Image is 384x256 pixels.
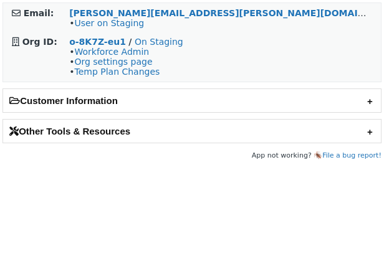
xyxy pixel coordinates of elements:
[22,37,57,47] strong: Org ID:
[135,37,183,47] a: On Staging
[128,37,132,47] strong: /
[69,37,126,47] a: o-8K7Z-eu1
[322,151,382,159] a: File a bug report!
[69,18,144,28] span: •
[74,57,152,67] a: Org settings page
[24,8,54,18] strong: Email:
[74,67,160,77] a: Temp Plan Changes
[74,47,149,57] a: Workforce Admin
[69,47,160,77] span: • • •
[74,18,144,28] a: User on Staging
[3,89,381,112] h2: Customer Information
[3,120,381,143] h2: Other Tools & Resources
[2,149,382,162] footer: App not working? 🪳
